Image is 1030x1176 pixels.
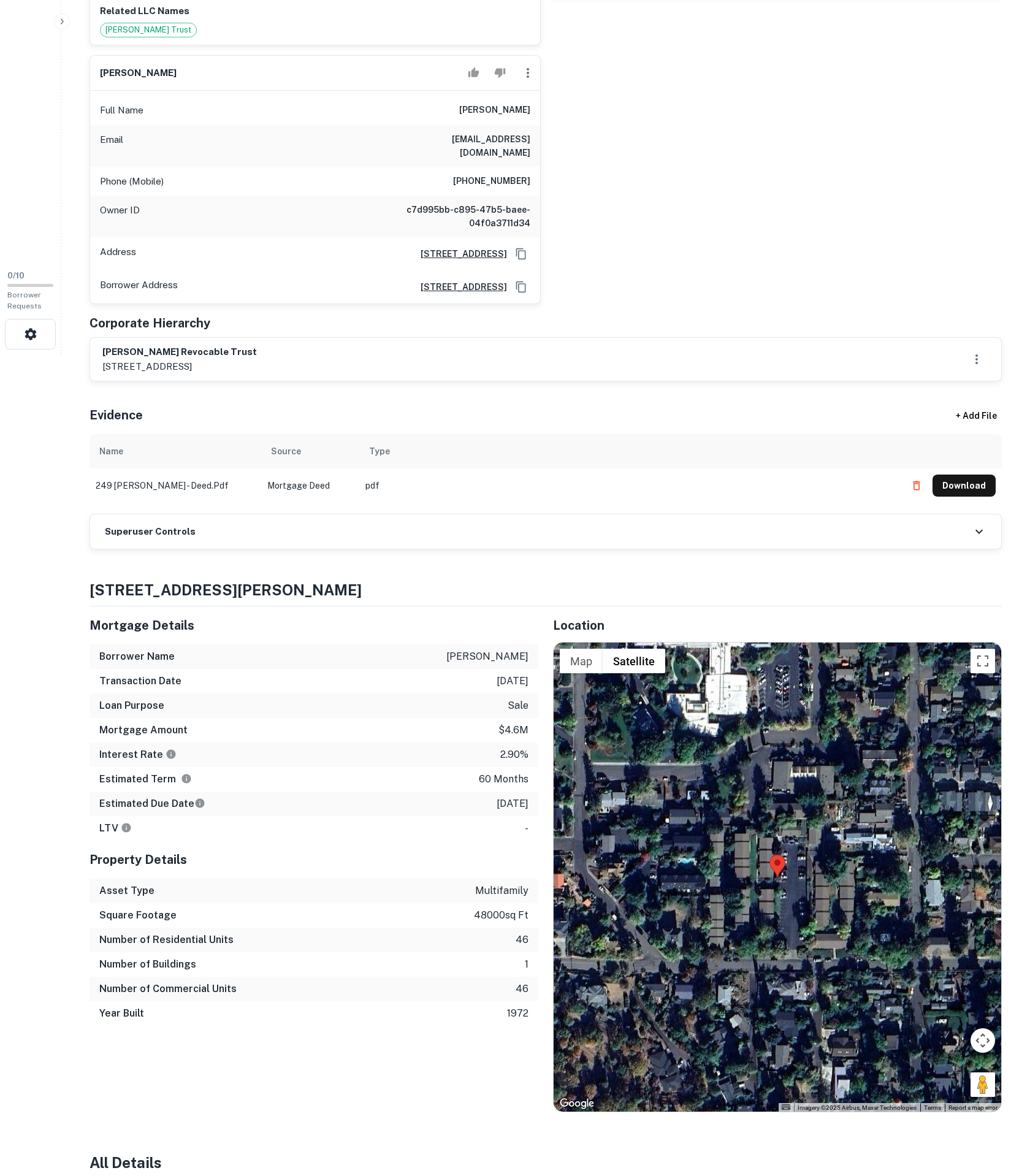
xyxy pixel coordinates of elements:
[105,525,196,539] h6: Superuser Controls
[516,933,528,947] p: 46
[90,850,538,869] h5: Property Details
[102,359,257,374] p: [STREET_ADDRESS]
[411,247,507,261] a: [STREET_ADDRESS]
[516,982,528,996] p: 46
[7,291,42,310] span: Borrower Requests
[603,649,665,673] button: Show satellite imagery
[99,649,175,664] h6: Borrower Name
[453,174,530,189] h6: [PHONE_NUMBER]
[271,444,301,459] div: Source
[948,1104,998,1111] a: Report a map error
[166,749,177,760] svg: The interest rates displayed on the website are for informational purposes only and may be report...
[383,132,530,159] h6: [EMAIL_ADDRESS][DOMAIN_NAME]
[90,1151,1002,1174] h4: All Details
[99,796,205,811] h6: Estimated Due Date
[194,798,205,809] svg: Estimate is based on a standard schedule for this type of loan.
[507,1006,528,1021] p: 1972
[99,1006,144,1021] h6: Year Built
[463,61,484,85] button: Accept
[508,698,528,713] p: sale
[383,203,530,230] h6: c7d995bb-c895-47b5-baee-04f0a3711d34
[7,271,25,280] span: 0 / 10
[99,957,196,972] h6: Number of Buildings
[782,1104,790,1110] button: Keyboard shortcuts
[933,475,996,497] button: Download
[512,245,530,263] button: Copy Address
[99,982,237,996] h6: Number of Commercial Units
[99,723,188,738] h6: Mortgage Amount
[933,405,1019,427] div: + Add File
[459,103,530,118] h6: [PERSON_NAME]
[90,314,210,332] h5: Corporate Hierarchy
[100,203,140,230] p: Owner ID
[99,674,181,689] h6: Transaction Date
[369,444,390,459] div: Type
[560,649,603,673] button: Show street map
[971,649,995,673] button: Toggle fullscreen view
[101,24,196,36] span: [PERSON_NAME] Trust
[90,406,143,424] h5: Evidence
[500,747,528,762] p: 2.90%
[489,61,511,85] button: Reject
[100,103,143,118] p: Full Name
[90,434,261,468] th: Name
[99,884,154,898] h6: Asset Type
[261,434,359,468] th: Source
[102,345,257,359] h6: [PERSON_NAME] revocable trust
[359,468,899,503] td: pdf
[475,884,528,898] p: multifamily
[512,278,530,296] button: Copy Address
[969,1078,1030,1137] iframe: Chat Widget
[446,649,528,664] p: [PERSON_NAME]
[100,245,136,263] p: Address
[525,957,528,972] p: 1
[479,772,528,787] p: 60 months
[557,1096,597,1112] a: Open this area in Google Maps (opens a new window)
[99,444,123,459] div: Name
[798,1104,917,1111] span: Imagery ©2025 Airbus, Maxar Technologies
[359,434,899,468] th: Type
[971,1028,995,1053] button: Map camera controls
[525,821,528,836] p: -
[906,476,928,495] button: Delete file
[924,1104,941,1111] a: Terms (opens in new tab)
[121,822,132,833] svg: LTVs displayed on the website are for informational purposes only and may be reported incorrectly...
[100,132,123,159] p: Email
[553,616,1002,635] h5: Location
[100,4,530,18] p: Related LLC Names
[181,773,192,784] svg: Term is based on a standard schedule for this type of loan.
[261,468,359,503] td: Mortgage Deed
[99,821,132,836] h6: LTV
[90,434,1002,514] div: scrollable content
[99,772,192,787] h6: Estimated Term
[100,174,164,189] p: Phone (Mobile)
[971,1072,995,1097] button: Drag Pegman onto the map to open Street View
[474,908,528,923] p: 48000 sq ft
[100,278,178,296] p: Borrower Address
[497,674,528,689] p: [DATE]
[497,796,528,811] p: [DATE]
[99,933,234,947] h6: Number of Residential Units
[498,723,528,738] p: $4.6m
[411,280,507,294] a: [STREET_ADDRESS]
[90,616,538,635] h5: Mortgage Details
[557,1096,597,1112] img: Google
[99,698,164,713] h6: Loan Purpose
[100,66,177,80] h6: [PERSON_NAME]
[99,747,177,762] h6: Interest Rate
[90,468,261,503] td: 249 [PERSON_NAME] - deed.pdf
[90,579,1002,601] h4: [STREET_ADDRESS][PERSON_NAME]
[99,908,177,923] h6: Square Footage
